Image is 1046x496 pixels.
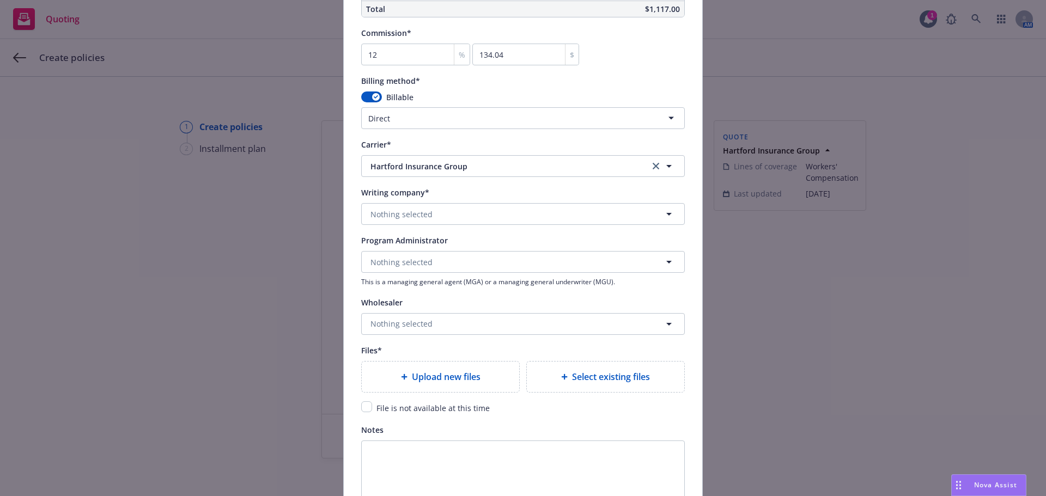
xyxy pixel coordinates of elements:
span: Nothing selected [370,256,433,268]
button: Nothing selected [361,251,685,273]
span: Program Administrator [361,235,448,246]
a: clear selection [649,160,662,173]
span: Files* [361,345,382,356]
span: Total [366,4,385,14]
button: Nothing selected [361,313,685,335]
div: Upload new files [361,361,520,393]
span: Nothing selected [370,318,433,329]
span: $ [570,49,574,60]
span: Wholesaler [361,297,403,308]
span: Hartford Insurance Group [370,161,633,172]
span: This is a managing general agent (MGA) or a managing general underwriter (MGU). [361,277,685,286]
span: Select existing files [572,370,650,383]
span: Carrier* [361,139,391,150]
span: Notes [361,425,384,435]
span: Nothing selected [370,209,433,220]
span: % [459,49,465,60]
div: Billable [361,91,685,103]
span: Upload new files [412,370,481,383]
span: $1,117.00 [645,4,680,14]
div: Drag to move [952,475,965,495]
span: File is not available at this time [376,403,490,413]
span: Billing method* [361,76,420,86]
button: Nothing selected [361,203,685,225]
div: Select existing files [526,361,685,393]
span: Commission* [361,28,411,38]
button: Hartford Insurance Groupclear selection [361,155,685,177]
span: Nova Assist [974,480,1017,489]
span: Writing company* [361,187,429,198]
button: Nova Assist [951,474,1026,496]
